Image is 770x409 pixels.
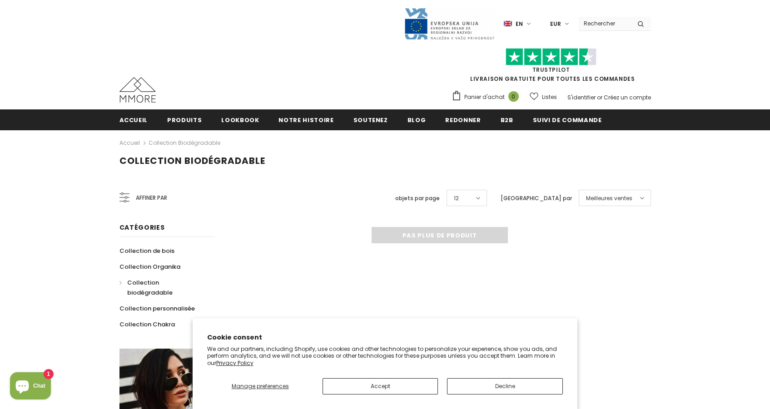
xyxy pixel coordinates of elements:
[404,20,495,27] a: Javni Razpis
[550,20,561,29] span: EUR
[567,94,596,101] a: S'identifier
[119,275,205,301] a: Collection biodégradable
[404,7,495,40] img: Javni Razpis
[395,194,440,203] label: objets par page
[136,193,167,203] span: Affiner par
[7,372,54,402] inbox-online-store-chat: Shopify online store chat
[604,94,651,101] a: Créez un compte
[533,109,602,130] a: Suivi de commande
[216,359,253,367] a: Privacy Policy
[353,116,388,124] span: soutenez
[533,116,602,124] span: Suivi de commande
[119,304,195,313] span: Collection personnalisée
[167,109,202,130] a: Produits
[127,278,173,297] span: Collection biodégradable
[207,378,313,394] button: Manage preferences
[119,77,156,103] img: Cas MMORE
[278,109,333,130] a: Notre histoire
[221,116,259,124] span: Lookbook
[119,223,165,232] span: Catégories
[323,378,438,394] button: Accept
[407,109,426,130] a: Blog
[532,66,570,74] a: TrustPilot
[586,194,632,203] span: Meilleures ventes
[445,116,481,124] span: Redonner
[149,139,220,147] a: Collection biodégradable
[119,154,265,167] span: Collection biodégradable
[119,116,148,124] span: Accueil
[119,243,174,259] a: Collection de bois
[353,109,388,130] a: soutenez
[232,382,289,390] span: Manage preferences
[501,194,572,203] label: [GEOGRAPHIC_DATA] par
[119,246,174,255] span: Collection de bois
[445,109,481,130] a: Redonner
[119,138,140,148] a: Accueil
[119,320,175,329] span: Collection Chakra
[221,109,259,130] a: Lookbook
[119,301,195,316] a: Collection personnalisée
[119,259,180,275] a: Collection Organika
[464,93,505,102] span: Panier d'achat
[597,94,602,101] span: or
[207,333,563,342] h2: Cookie consent
[207,345,563,367] p: We and our partners, including Shopify, use cookies and other technologies to personalize your ex...
[452,90,523,104] a: Panier d'achat 0
[452,52,651,83] span: LIVRAISON GRATUITE POUR TOUTES LES COMMANDES
[167,116,202,124] span: Produits
[454,194,459,203] span: 12
[501,116,513,124] span: B2B
[407,116,426,124] span: Blog
[119,262,180,271] span: Collection Organika
[504,20,512,28] img: i-lang-1.png
[119,109,148,130] a: Accueil
[578,17,631,30] input: Search Site
[278,116,333,124] span: Notre histoire
[542,93,557,102] span: Listes
[508,91,519,102] span: 0
[516,20,523,29] span: en
[447,378,563,394] button: Decline
[119,316,175,332] a: Collection Chakra
[506,48,596,66] img: Faites confiance aux étoiles pilotes
[530,89,557,105] a: Listes
[501,109,513,130] a: B2B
